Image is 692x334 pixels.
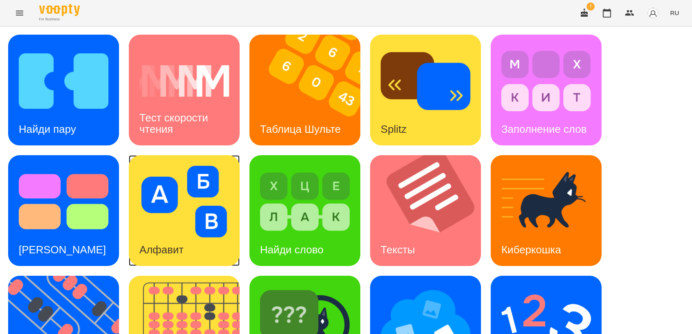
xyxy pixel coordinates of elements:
[139,45,229,117] img: Тест скорости чтения
[139,112,211,135] h3: Тест скорости чтения
[19,244,106,256] h3: [PERSON_NAME]
[586,2,595,11] span: 1
[249,35,370,145] img: Таблица Шульте
[260,123,341,135] h3: Таблица Шульте
[491,155,602,266] a: КиберкошкаКиберкошка
[249,155,360,266] a: Найди словоНайди слово
[501,45,591,117] img: Заполнение слов
[249,35,360,145] a: Таблица ШультеТаблица Шульте
[370,155,491,266] img: Тексты
[501,166,591,237] img: Киберкошка
[381,45,470,117] img: Splitz
[260,244,324,256] h3: Найди слово
[8,35,119,145] a: Найди паруНайди пару
[370,35,481,145] a: SplitzSplitz
[139,166,229,237] img: Алфавит
[19,166,108,237] img: Тест Струпа
[501,123,586,135] h3: Заполнение слов
[8,155,119,266] a: Тест Струпа[PERSON_NAME]
[670,9,679,17] span: RU
[39,17,80,22] span: For Business
[129,155,240,266] a: АлфавитАлфавит
[39,4,80,16] img: Voopty Logo
[647,7,659,19] img: avatar_s.png
[667,5,682,20] button: RU
[381,123,407,135] h3: Splitz
[129,35,240,145] a: Тест скорости чтенияТест скорости чтения
[501,244,561,256] h3: Киберкошка
[381,244,415,256] h3: Тексты
[10,3,29,23] button: Menu
[491,35,602,145] a: Заполнение словЗаполнение слов
[19,45,108,117] img: Найди пару
[19,123,76,135] h3: Найди пару
[260,166,350,237] img: Найди слово
[139,244,184,256] h3: Алфавит
[370,155,481,266] a: ТекстыТексты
